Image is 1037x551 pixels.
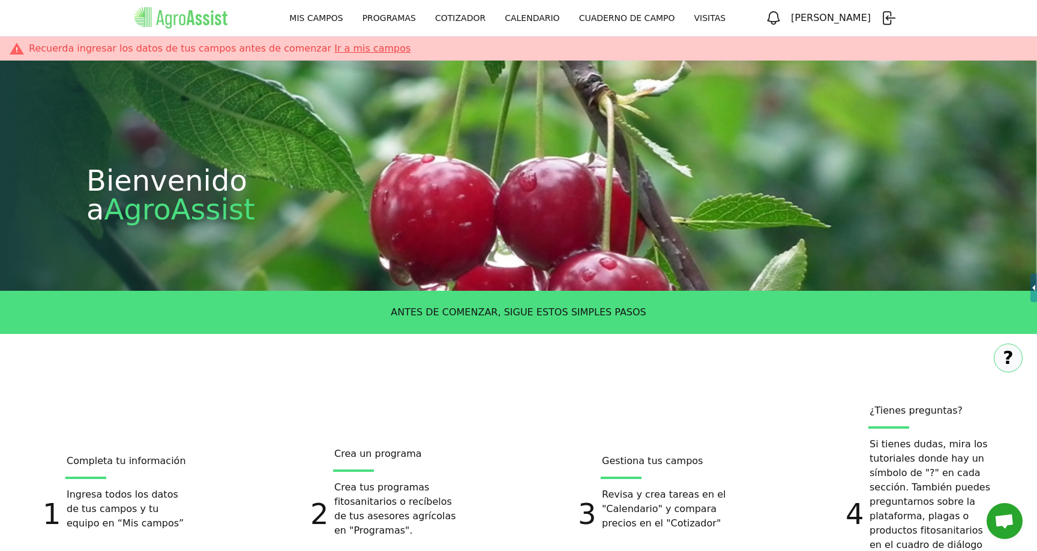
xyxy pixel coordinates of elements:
[602,487,727,531] p: Revisa y crea tareas en el "Calendario" y compara precios en el "Cotizador"
[846,478,855,507] p: 4
[391,305,646,320] p: ANTES DE COMENZAR, SIGUE ESTOS SIMPLES PASOS
[994,344,1023,372] button: ?
[334,43,410,54] span: Ir a mis campos
[334,480,459,538] p: Crea tus programas fitosanitarios o recíbelos de tus asesores agrícolas en "Programas".
[495,7,569,29] a: CALENDARIO
[86,164,247,226] p: Bienvenido a
[790,10,871,26] h3: [PERSON_NAME]
[280,7,352,29] a: MIS CAMPOS
[602,454,727,468] p: Gestiona tus campos
[29,41,410,56] p: Recuerda ingresar los datos de tus campos antes de comenzar
[685,7,736,29] a: VISITAS
[10,41,24,56] img: Alert icon
[310,478,320,507] p: 2
[67,454,191,468] p: Completa tu información
[134,7,227,29] img: AgroAssist
[1003,347,1013,369] span: ?
[987,503,1023,539] div: Chat abierto
[570,7,685,29] a: CUADERNO DE CAMPO
[67,487,191,531] p: Ingresa todos los datos de tus campos y tu equipo en “Mis campos”
[353,7,425,29] a: PROGRAMAS
[104,192,254,226] p: AgroAssist
[43,478,52,507] p: 1
[578,478,588,507] p: 3
[870,404,994,418] p: ¿Tienes preguntas?
[425,7,495,29] a: COTIZADOR
[334,447,459,461] p: Crea un programa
